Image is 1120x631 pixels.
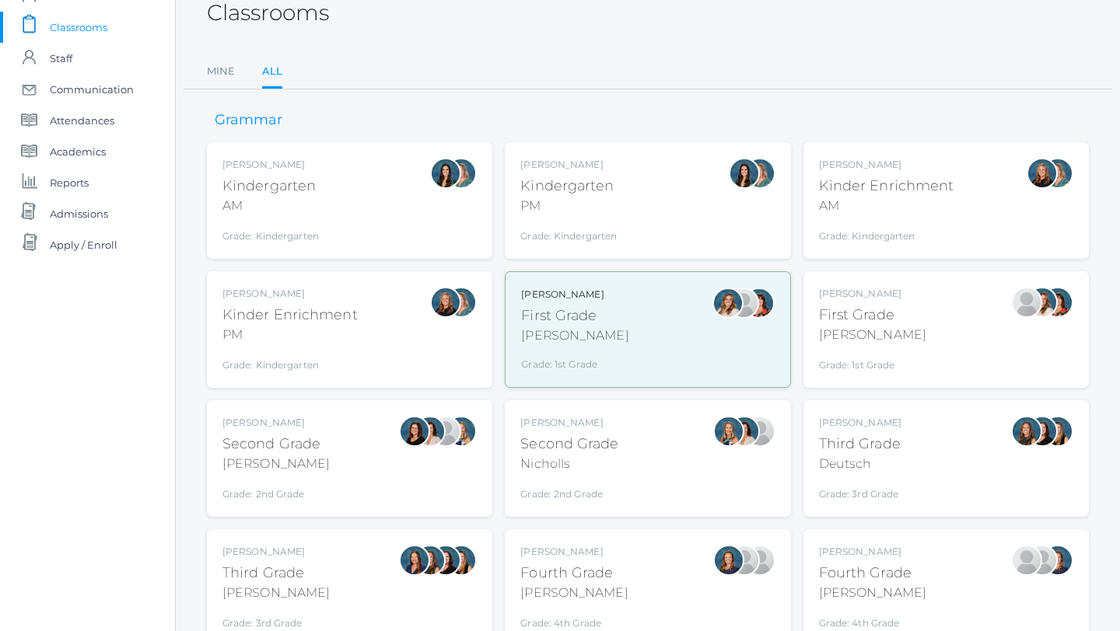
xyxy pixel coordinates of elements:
div: AM [222,197,319,215]
div: Lydia Chaffin [729,545,760,576]
div: [PERSON_NAME] [222,158,319,172]
span: Apply / Enroll [50,229,117,260]
div: [PERSON_NAME] [521,326,628,345]
div: Jaimie Watson [1011,287,1042,318]
div: First Grade [521,305,628,326]
div: Kinder Enrichment [222,305,358,326]
div: Cari Burke [415,416,446,447]
div: Second Grade [222,434,330,455]
div: [PERSON_NAME] [819,326,926,344]
div: Jaimie Watson [728,288,759,319]
div: Second Grade [520,434,618,455]
div: [PERSON_NAME] [520,584,628,602]
a: Mine [207,56,235,87]
div: Courtney Nicholls [713,416,744,447]
span: Attendances [50,105,114,136]
div: [PERSON_NAME] [521,288,628,302]
span: Staff [50,43,72,74]
div: Emily Balli [399,416,430,447]
div: Grade: 4th Grade [520,608,628,630]
div: Lori Webster [399,545,430,576]
div: Grade: Kindergarten [222,350,358,372]
div: Liv Barber [1027,287,1058,318]
div: Andrea Deutsch [1011,416,1042,447]
div: Fourth Grade [819,563,926,584]
div: [PERSON_NAME] [520,416,618,430]
div: Jordyn Dewey [430,158,461,189]
a: All [262,56,282,89]
div: Third Grade [222,563,330,584]
div: Andrea Deutsch [415,545,446,576]
div: Sarah Armstrong [430,416,461,447]
div: Courtney Nicholls [446,416,477,447]
div: PM [222,326,358,344]
div: Grade: Kindergarten [222,221,319,243]
div: Grade: 2nd Grade [520,479,618,501]
div: Ellie Bradley [1042,545,1073,576]
div: Juliana Fowler [1042,416,1073,447]
div: Jordyn Dewey [729,158,760,189]
div: [PERSON_NAME] [222,287,358,301]
div: Heather Porter [744,545,775,576]
div: [PERSON_NAME] [819,584,926,602]
div: Grade: 1st Grade [819,350,926,372]
div: [PERSON_NAME] [819,416,901,430]
div: Maureen Doyle [446,158,477,189]
div: [PERSON_NAME] [819,545,926,559]
span: Admissions [50,198,108,229]
div: Maureen Doyle [446,287,477,318]
div: Fourth Grade [520,563,628,584]
div: Third Grade [819,434,901,455]
div: Grade: 4th Grade [819,608,926,630]
div: [PERSON_NAME] [222,584,330,602]
h2: Classrooms [207,1,329,25]
div: [PERSON_NAME] [520,158,617,172]
span: Academics [50,136,106,167]
div: Grade: 2nd Grade [222,479,330,501]
div: Grade: 1st Grade [521,351,628,371]
div: [PERSON_NAME] [819,158,954,172]
div: First Grade [819,305,926,326]
div: [PERSON_NAME] [222,545,330,559]
div: Ellie Bradley [713,545,744,576]
span: Classrooms [50,12,107,43]
div: Lydia Chaffin [1011,545,1042,576]
div: Nicole Dean [430,287,461,318]
div: Nicholls [520,455,618,473]
div: Kindergarten [222,176,319,197]
div: PM [520,197,617,215]
h3: Grammar [207,113,290,128]
div: Maureen Doyle [744,158,775,189]
div: Grade: Kindergarten [819,221,954,243]
div: AM [819,197,954,215]
div: Juliana Fowler [446,545,477,576]
div: Katie Watters [430,545,461,576]
div: Kinder Enrichment [819,176,954,197]
div: Deutsch [819,455,901,473]
span: Communication [50,74,134,105]
div: Heather Wallock [1042,287,1073,318]
div: [PERSON_NAME] [819,287,926,301]
span: Reports [50,167,89,198]
div: Nicole Dean [1027,158,1058,189]
div: Grade: Kindergarten [520,221,617,243]
div: [PERSON_NAME] [222,455,330,473]
div: Grade: 3rd Grade [222,608,330,630]
div: [PERSON_NAME] [520,545,628,559]
div: Maureen Doyle [1042,158,1073,189]
div: [PERSON_NAME] [222,416,330,430]
div: Kindergarten [520,176,617,197]
div: Heather Porter [1027,545,1058,576]
div: Katie Watters [1027,416,1058,447]
div: Grade: 3rd Grade [819,479,901,501]
div: Cari Burke [729,416,760,447]
div: Liv Barber [712,288,744,319]
div: Sarah Armstrong [744,416,775,447]
div: Heather Wallock [744,288,775,319]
